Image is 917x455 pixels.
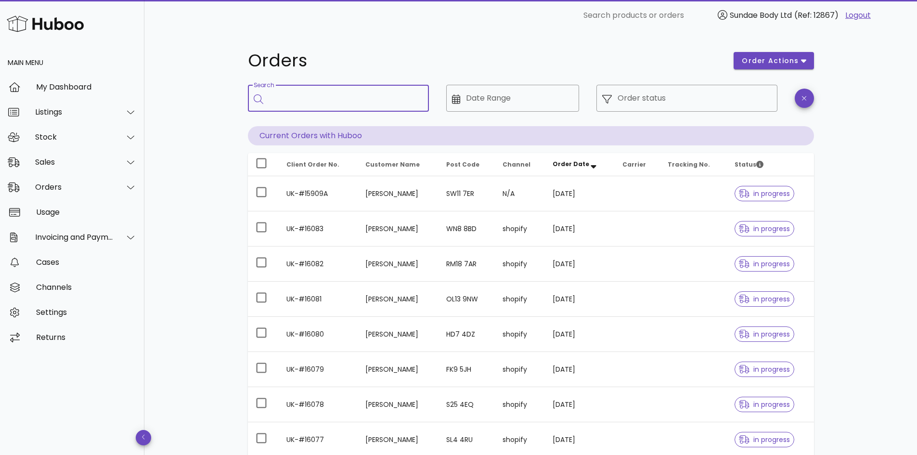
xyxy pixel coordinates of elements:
td: [PERSON_NAME] [358,352,439,387]
span: Post Code [446,160,479,169]
span: in progress [739,296,790,302]
span: in progress [739,260,790,267]
div: Returns [36,333,137,342]
td: shopify [495,282,545,317]
div: Channels [36,283,137,292]
td: OL13 9NW [439,282,495,317]
td: UK-#15909A [279,176,358,211]
td: N/A [495,176,545,211]
span: Customer Name [365,160,420,169]
a: Logout [845,10,871,21]
td: [PERSON_NAME] [358,387,439,422]
td: [DATE] [545,247,615,282]
td: shopify [495,352,545,387]
span: Status [735,160,763,169]
td: shopify [495,317,545,352]
td: UK-#16082 [279,247,358,282]
td: [PERSON_NAME] [358,317,439,352]
td: UK-#16078 [279,387,358,422]
td: [PERSON_NAME] [358,176,439,211]
span: Client Order No. [286,160,339,169]
td: [DATE] [545,317,615,352]
td: HD7 4DZ [439,317,495,352]
span: Channel [503,160,530,169]
td: RM18 7AR [439,247,495,282]
td: [DATE] [545,352,615,387]
td: [PERSON_NAME] [358,282,439,317]
th: Channel [495,153,545,176]
td: shopify [495,247,545,282]
th: Tracking No. [660,153,727,176]
span: Sundae Body Ltd [730,10,792,21]
td: [DATE] [545,282,615,317]
p: Current Orders with Huboo [248,126,814,145]
span: in progress [739,401,790,408]
div: Stock [35,132,114,142]
td: [PERSON_NAME] [358,211,439,247]
div: Usage [36,208,137,217]
div: Invoicing and Payments [35,233,114,242]
span: in progress [739,436,790,443]
td: [DATE] [545,211,615,247]
span: in progress [739,225,790,232]
span: Carrier [622,160,646,169]
div: Settings [36,308,137,317]
td: [DATE] [545,387,615,422]
td: UK-#16081 [279,282,358,317]
th: Customer Name [358,153,439,176]
span: Tracking No. [668,160,710,169]
div: Listings [35,107,114,117]
td: [PERSON_NAME] [358,247,439,282]
div: Orders [35,182,114,192]
label: Search [254,82,274,89]
img: Huboo Logo [7,13,84,34]
button: order actions [734,52,814,69]
td: UK-#16079 [279,352,358,387]
td: shopify [495,211,545,247]
span: order actions [741,56,799,66]
td: FK9 5JH [439,352,495,387]
td: S25 4EQ [439,387,495,422]
td: [DATE] [545,176,615,211]
span: Order Date [553,160,589,168]
span: in progress [739,331,790,338]
th: Client Order No. [279,153,358,176]
h1: Orders [248,52,723,69]
td: UK-#16083 [279,211,358,247]
th: Status [727,153,814,176]
div: Cases [36,258,137,267]
th: Order Date: Sorted descending. Activate to remove sorting. [545,153,615,176]
div: My Dashboard [36,82,137,91]
span: in progress [739,190,790,197]
div: Sales [35,157,114,167]
td: UK-#16080 [279,317,358,352]
td: WN8 8BD [439,211,495,247]
span: in progress [739,366,790,373]
td: SW11 7ER [439,176,495,211]
td: shopify [495,387,545,422]
th: Carrier [615,153,660,176]
span: (Ref: 12867) [794,10,839,21]
th: Post Code [439,153,495,176]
